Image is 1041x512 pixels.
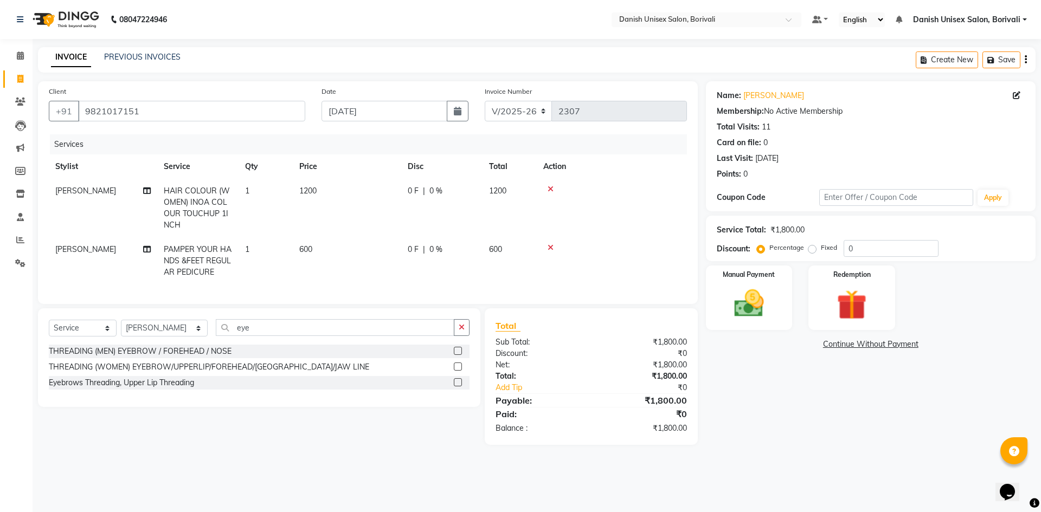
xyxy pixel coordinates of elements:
[770,224,805,236] div: ₹1,800.00
[717,106,1025,117] div: No Active Membership
[833,270,871,280] label: Redemption
[239,154,293,179] th: Qty
[51,48,91,67] a: INVOICE
[483,154,537,179] th: Total
[408,244,419,255] span: 0 F
[819,189,973,206] input: Enter Offer / Coupon Code
[157,154,239,179] th: Service
[717,137,761,148] div: Card on file:
[423,185,425,197] span: |
[769,243,804,252] label: Percentage
[717,224,766,236] div: Service Total:
[591,394,695,407] div: ₹1,800.00
[104,52,181,62] a: PREVIOUS INVOICES
[245,186,249,196] span: 1
[723,270,775,280] label: Manual Payment
[608,382,695,393] div: ₹0
[487,407,591,420] div: Paid:
[725,286,774,321] img: _cash.svg
[982,51,1020,68] button: Save
[55,244,116,254] span: [PERSON_NAME]
[717,243,750,255] div: Discount:
[717,121,760,133] div: Total Visits:
[408,185,419,197] span: 0 F
[591,407,695,420] div: ₹0
[708,339,1033,350] a: Continue Without Payment
[743,168,748,180] div: 0
[423,244,425,255] span: |
[299,186,317,196] span: 1200
[978,190,1008,206] button: Apply
[763,137,768,148] div: 0
[245,244,249,254] span: 1
[591,359,695,371] div: ₹1,800.00
[489,186,506,196] span: 1200
[487,371,591,382] div: Total:
[821,243,837,252] label: Fixed
[717,192,819,203] div: Coupon Code
[995,469,1030,501] iframe: chat widget
[755,153,779,164] div: [DATE]
[28,4,102,35] img: logo
[487,359,591,371] div: Net:
[401,154,483,179] th: Disc
[50,134,695,154] div: Services
[49,101,79,121] button: +91
[487,348,591,359] div: Discount:
[487,336,591,348] div: Sub Total:
[49,361,369,373] div: THREADING (WOMEN) EYEBROW/UPPERLIP/FOREHEAD/[GEOGRAPHIC_DATA]/JAW LINE
[916,51,978,68] button: Create New
[717,168,741,180] div: Points:
[591,423,695,434] div: ₹1,800.00
[489,244,502,254] span: 600
[49,377,194,388] div: Eyebrows Threading, Upper Lip Threading
[487,394,591,407] div: Payable:
[429,244,442,255] span: 0 %
[717,153,753,164] div: Last Visit:
[55,186,116,196] span: [PERSON_NAME]
[591,336,695,348] div: ₹1,800.00
[537,154,687,179] th: Action
[591,348,695,359] div: ₹0
[827,286,876,323] img: _gift.svg
[762,121,770,133] div: 11
[299,244,312,254] span: 600
[49,87,66,96] label: Client
[496,320,520,332] span: Total
[49,154,157,179] th: Stylist
[78,101,305,121] input: Search by Name/Mobile/Email/Code
[164,186,230,230] span: HAIR COLOUR (WOMEN) INOA COLOUR TOUCHUP 1INCH
[913,14,1020,25] span: Danish Unisex Salon, Borivali
[487,423,591,434] div: Balance :
[164,244,232,277] span: PAMPER YOUR HANDS &FEET REGULAR PEDICURE
[216,319,454,336] input: Search or Scan
[49,346,232,357] div: THREADING (MEN) EYEBROW / FOREHEAD / NOSE
[487,382,608,393] a: Add Tip
[485,87,532,96] label: Invoice Number
[591,371,695,382] div: ₹1,800.00
[717,106,764,117] div: Membership:
[717,90,741,101] div: Name:
[119,4,167,35] b: 08047224946
[322,87,336,96] label: Date
[743,90,804,101] a: [PERSON_NAME]
[429,185,442,197] span: 0 %
[293,154,401,179] th: Price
